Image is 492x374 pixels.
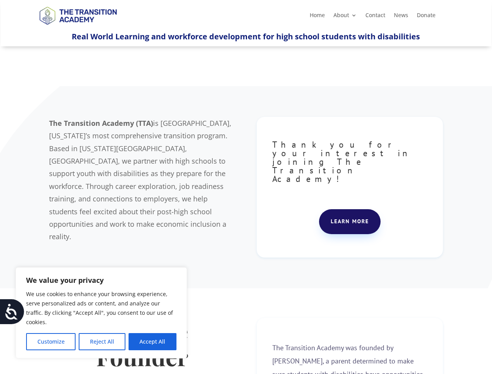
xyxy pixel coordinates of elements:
span: Real World Learning and workforce development for high school students with disabilities [72,31,420,42]
button: Accept All [129,333,176,350]
a: Donate [417,12,436,21]
b: The Transition Academy (TTA) [49,118,153,128]
span: Thank you for your interest in joining The Transition Academy! [272,139,413,184]
p: We use cookies to enhance your browsing experience, serve personalized ads or content, and analyz... [26,289,176,327]
img: TTA Brand_TTA Primary Logo_Horizontal_Light BG [36,2,120,29]
button: Customize [26,333,76,350]
a: Home [310,12,325,21]
a: About [333,12,357,21]
a: News [394,12,408,21]
a: Learn more [319,209,381,234]
a: Contact [365,12,385,21]
a: Logo-Noticias [36,23,120,31]
button: Reject All [79,333,125,350]
p: We value your privacy [26,275,176,285]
